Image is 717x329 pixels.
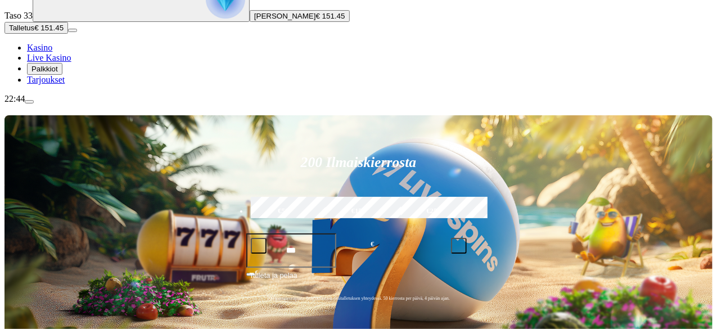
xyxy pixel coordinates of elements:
button: Palkkiot [27,63,62,75]
button: Talletusplus icon€ 151.45 [4,22,68,34]
label: €150 [323,195,394,228]
a: Live Kasino [27,53,71,62]
button: menu [68,29,77,32]
span: € [371,239,374,250]
a: Tarjoukset [27,75,65,84]
span: € 151.45 [34,24,64,32]
span: € 151.45 [316,12,345,20]
button: Talleta ja pelaa [246,269,471,291]
button: [PERSON_NAME]€ 151.45 [250,10,350,22]
span: 22:44 [4,94,25,103]
span: € [255,269,259,276]
button: menu [25,100,34,103]
nav: Main menu [4,43,713,85]
button: plus icon [451,238,467,254]
button: minus icon [251,238,267,254]
span: Talleta ja pelaa [250,270,297,290]
span: Taso 33 [4,11,33,20]
span: Talletus [9,24,34,32]
span: [PERSON_NAME] [254,12,316,20]
span: Palkkiot [31,65,58,73]
label: €50 [248,195,319,228]
label: €250 [398,195,470,228]
a: Kasino [27,43,52,52]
